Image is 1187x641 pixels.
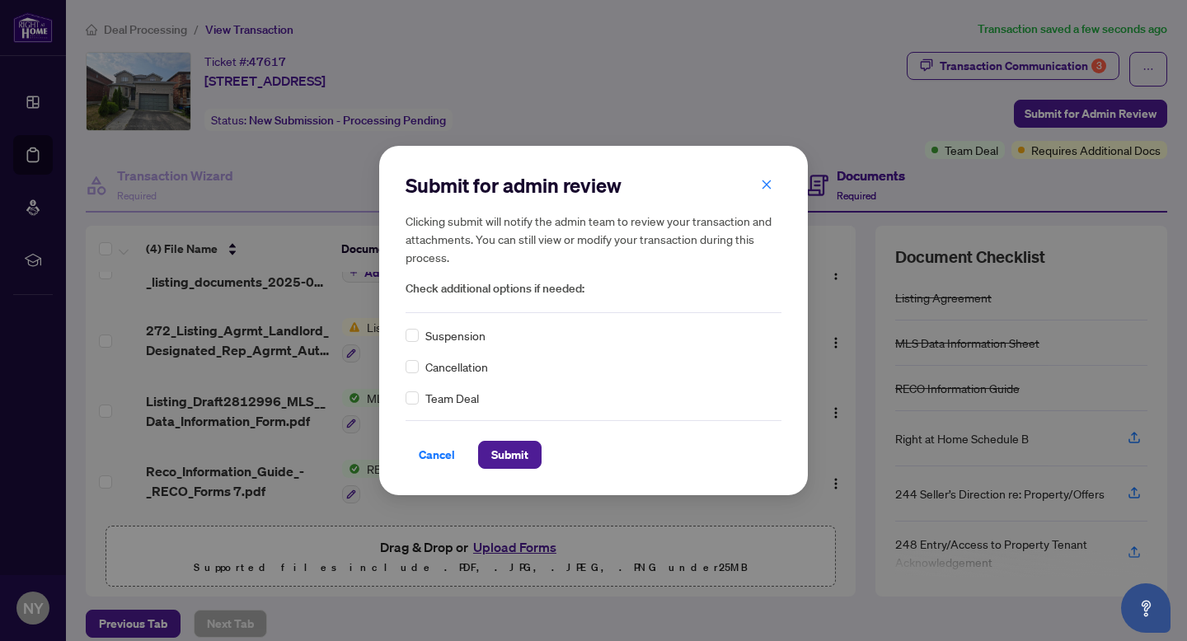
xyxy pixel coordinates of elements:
span: close [761,179,772,190]
span: Cancel [419,442,455,468]
h5: Clicking submit will notify the admin team to review your transaction and attachments. You can st... [406,212,781,266]
span: Check additional options if needed: [406,279,781,298]
h2: Submit for admin review [406,172,781,199]
span: Cancellation [425,358,488,376]
span: Suspension [425,326,486,344]
button: Cancel [406,441,468,469]
button: Submit [478,441,542,469]
button: Open asap [1121,583,1171,633]
span: Team Deal [425,389,479,407]
span: Submit [491,442,528,468]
